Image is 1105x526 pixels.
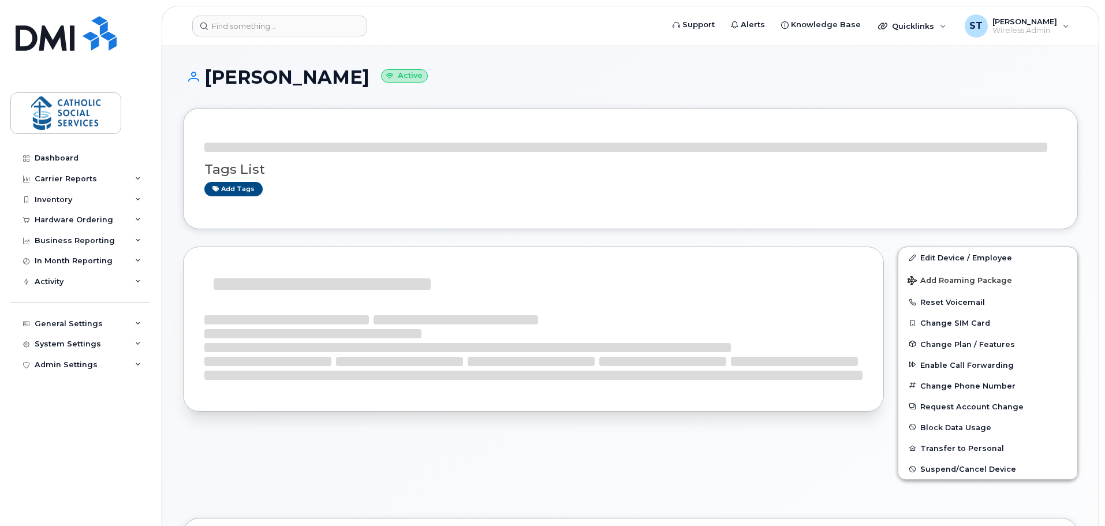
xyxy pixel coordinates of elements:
button: Request Account Change [898,396,1077,417]
button: Suspend/Cancel Device [898,458,1077,479]
span: Add Roaming Package [908,276,1012,287]
button: Change Plan / Features [898,334,1077,355]
span: Enable Call Forwarding [920,360,1014,369]
button: Transfer to Personal [898,438,1077,458]
h1: [PERSON_NAME] [183,67,1078,87]
small: Active [381,69,428,83]
button: Add Roaming Package [898,268,1077,292]
span: Change Plan / Features [920,340,1015,348]
button: Block Data Usage [898,417,1077,438]
a: Edit Device / Employee [898,247,1077,268]
button: Change SIM Card [898,312,1077,333]
button: Enable Call Forwarding [898,355,1077,375]
span: Suspend/Cancel Device [920,465,1016,473]
h3: Tags List [204,162,1057,177]
button: Change Phone Number [898,375,1077,396]
a: Add tags [204,182,263,196]
button: Reset Voicemail [898,292,1077,312]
